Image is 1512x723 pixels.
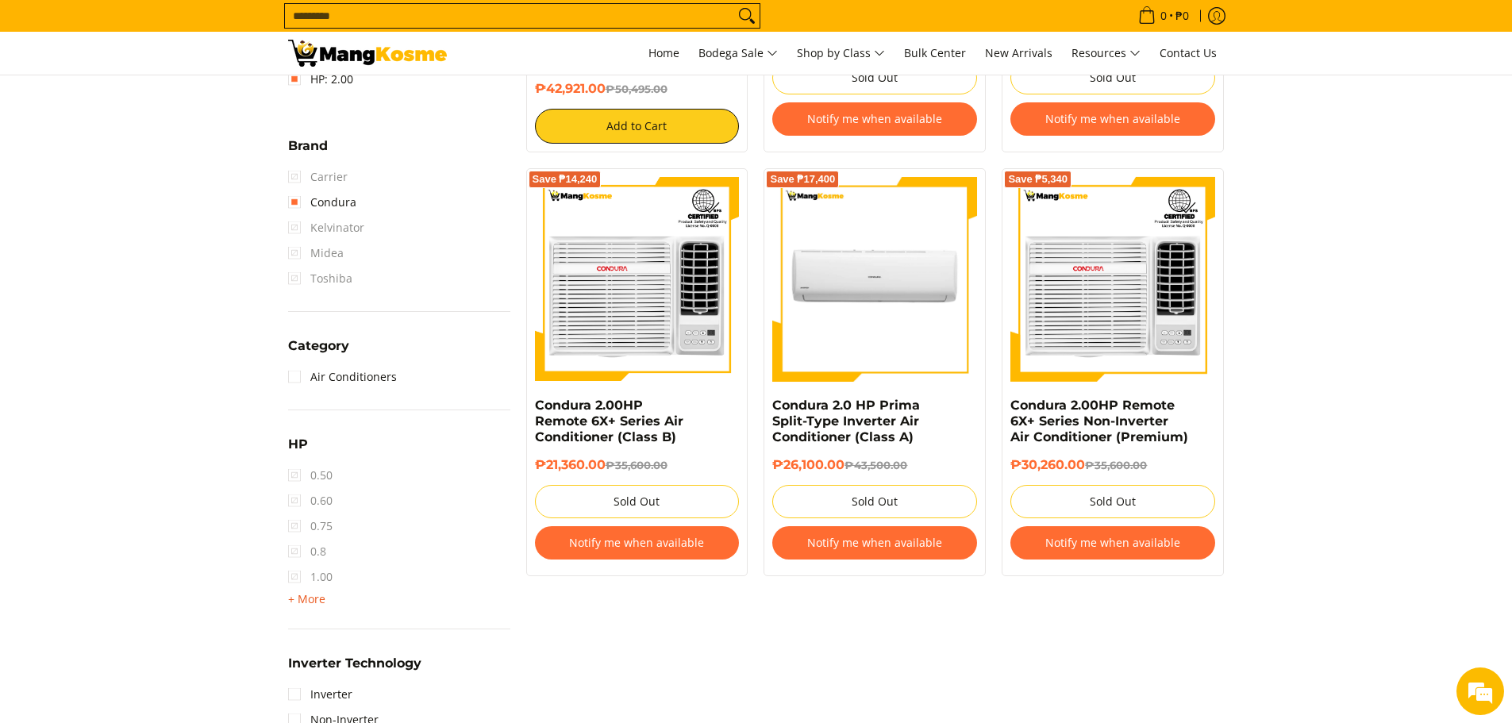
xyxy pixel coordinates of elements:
span: Kelvinator [288,215,364,240]
summary: Open [288,657,421,682]
span: Carrier [288,164,348,190]
a: Condura 2.00HP Remote 6X+ Series Air Conditioner (Class B) [535,398,683,444]
span: + More [288,593,325,606]
a: Inverter [288,682,352,707]
button: Sold Out [535,485,740,518]
a: Bulk Center [896,32,974,75]
span: Save ₱17,400 [770,175,835,184]
button: Sold Out [1010,485,1215,518]
h6: ₱30,260.00 [1010,457,1215,473]
span: Save ₱5,340 [1008,175,1068,184]
a: HP: 2.00 [288,67,353,92]
h6: ₱42,921.00 [535,81,740,97]
button: Sold Out [1010,61,1215,94]
textarea: Type your message and hit 'Enter' [8,433,302,489]
a: Condura [288,190,356,215]
span: New Arrivals [985,45,1052,60]
a: Resources [1064,32,1148,75]
button: Sold Out [772,61,977,94]
button: Notify me when available [1010,526,1215,560]
summary: Open [288,438,308,463]
span: Home [648,45,679,60]
div: Minimize live chat window [260,8,298,46]
span: HP [288,438,308,451]
img: Bodega Sale Aircon l Mang Kosme: Home Appliances Warehouse Sale [288,40,447,67]
nav: Main Menu [463,32,1225,75]
span: Contact Us [1160,45,1217,60]
span: Inverter Technology [288,657,421,670]
span: 0.60 [288,488,333,513]
span: 0.50 [288,463,333,488]
a: Shop by Class [789,32,893,75]
summary: Open [288,590,325,609]
h6: ₱26,100.00 [772,457,977,473]
a: Home [641,32,687,75]
span: 1.00 [288,564,333,590]
a: Condura 2.00HP Remote 6X+ Series Non-Inverter Air Conditioner (Premium) [1010,398,1188,444]
summary: Open [288,340,349,364]
span: Bulk Center [904,45,966,60]
button: Notify me when available [535,526,740,560]
button: Notify me when available [772,102,977,136]
img: Condura 2.0 HP Prima Split-Type Inverter Air Conditioner (Class A) [772,177,977,382]
button: Sold Out [772,485,977,518]
span: Save ₱14,240 [533,175,598,184]
a: Bodega Sale [691,32,786,75]
del: ₱35,600.00 [1085,459,1147,471]
span: Shop by Class [797,44,885,63]
span: ₱0 [1173,10,1191,21]
img: Condura 2.00HP Remote 6X+ Series Air Conditioner (Class B) [535,177,740,382]
span: Toshiba [288,266,352,291]
span: We're online! [92,200,219,360]
span: 0.8 [288,539,326,564]
a: New Arrivals [977,32,1060,75]
img: Condura 2.00HP Remote 6X+ Series Non-Inverter Air Conditioner (Premium) [1010,177,1215,382]
button: Notify me when available [772,526,977,560]
button: Notify me when available [1010,102,1215,136]
del: ₱50,495.00 [606,83,668,95]
span: 0 [1158,10,1169,21]
del: ₱43,500.00 [844,459,907,471]
del: ₱35,600.00 [606,459,668,471]
a: Contact Us [1152,32,1225,75]
a: Air Conditioners [288,364,397,390]
span: Midea [288,240,344,266]
span: • [1133,7,1194,25]
span: Brand [288,140,328,152]
span: 0.75 [288,513,333,539]
span: Category [288,340,349,352]
button: Search [734,4,760,28]
summary: Open [288,140,328,164]
h6: ₱21,360.00 [535,457,740,473]
a: Condura 2.0 HP Prima Split-Type Inverter Air Conditioner (Class A) [772,398,920,444]
span: Resources [1071,44,1141,63]
div: Chat with us now [83,89,267,110]
span: Bodega Sale [698,44,778,63]
button: Add to Cart [535,109,740,144]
